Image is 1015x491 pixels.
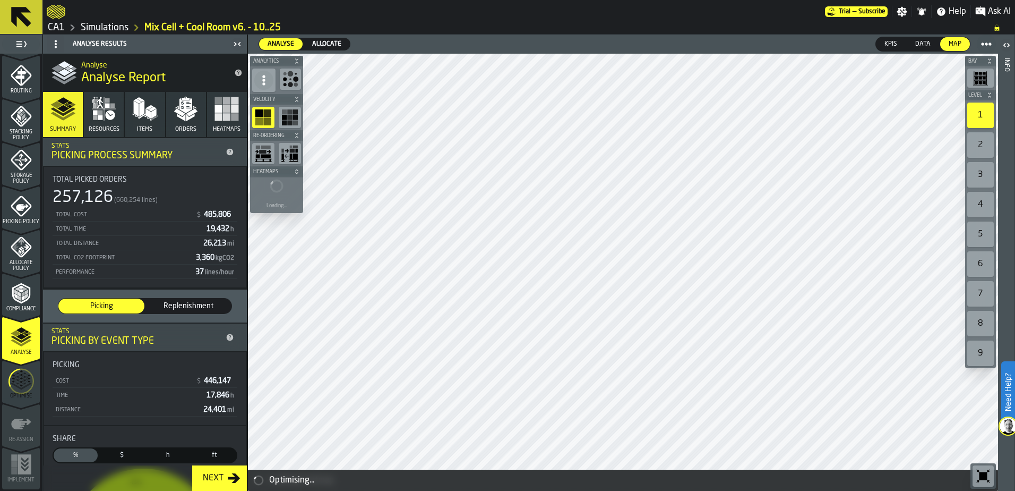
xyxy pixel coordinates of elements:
[971,5,1015,18] label: button-toggle-Ask AI
[51,335,221,347] div: Picking by event type
[2,186,40,228] li: menu Picking Policy
[2,477,40,483] span: Implement
[145,447,191,463] label: button-switch-multi-Time
[911,39,935,49] span: Data
[146,448,190,462] div: thumb
[2,404,40,446] li: menu Re-assign
[191,447,237,463] label: button-switch-multi-Distance
[965,90,996,100] button: button-
[51,150,221,162] div: Picking Process Summary
[304,38,350,50] div: thumb
[967,132,994,158] div: 2
[250,166,303,177] button: button-
[259,38,303,50] div: thumb
[102,451,142,460] span: $
[999,37,1014,56] label: button-toggle-Open
[2,260,40,272] span: Allocate Policy
[965,130,996,160] div: button-toolbar-undefined
[248,470,998,491] div: alert-Optimising...
[967,281,994,307] div: 7
[965,66,996,90] div: button-toolbar-undefined
[944,39,966,49] span: Map
[255,145,272,162] svg: show triggered reorders heatmap
[137,126,152,133] span: Items
[81,59,226,70] h2: Sub Title
[912,6,931,17] label: button-toggle-Notifications
[150,301,227,311] span: Replenishment
[227,241,234,247] span: mi
[2,317,40,359] li: menu Analyse
[277,105,303,130] div: button-toolbar-undefined
[100,448,144,462] div: thumb
[55,226,202,233] div: Total Time
[967,251,994,277] div: 6
[99,447,145,463] label: button-switch-multi-Cost
[967,162,994,188] div: 3
[970,463,996,489] div: button-toolbar-undefined
[2,273,40,316] li: menu Compliance
[967,192,994,217] div: 4
[227,407,234,413] span: mi
[81,70,166,87] span: Analyse Report
[54,448,98,462] div: thumb
[2,173,40,184] span: Storage Policy
[53,435,237,443] div: Title
[43,54,247,92] div: title-Analyse Report
[145,298,232,314] label: button-switch-multi-Replenishment
[251,97,291,103] span: Velocity
[55,378,192,385] div: Cost
[50,126,76,133] span: Summary
[965,279,996,309] div: button-toolbar-undefined
[966,92,984,98] span: Level
[967,311,994,336] div: 8
[965,338,996,368] div: button-toolbar-undefined
[2,55,40,98] li: menu Routing
[2,99,40,141] li: menu Stacking Policy
[255,109,272,126] svg: show ABC heatmap
[216,255,234,261] span: kgCO2
[81,22,128,33] a: link-to-/wh/i/76e2a128-1b54-4d66-80d4-05ae4c277723
[205,269,234,276] span: lines/hour
[853,8,856,15] span: —
[250,141,277,166] div: button-toolbar-undefined
[53,402,237,417] div: StatList-item-Distance
[194,451,234,460] span: ft
[63,301,140,311] span: Picking
[47,21,1011,34] nav: Breadcrumb
[2,393,40,399] span: Optimise
[825,6,888,17] a: link-to-/wh/i/76e2a128-1b54-4d66-80d4-05ae4c277723/pricing/
[932,5,970,18] label: button-toggle-Help
[303,38,350,50] label: button-switch-multi-Allocate
[44,167,246,287] div: stat-Total Picked Orders
[51,142,221,150] div: Stats
[2,437,40,443] span: Re-assign
[195,268,235,276] span: 37
[196,254,235,261] span: 3,360
[51,328,221,335] div: Stats
[55,240,199,247] div: Total Distance
[199,472,228,485] div: Next
[197,211,201,219] span: $
[966,58,984,64] span: Bay
[2,142,40,185] li: menu Storage Policy
[48,22,65,33] a: link-to-/wh/i/76e2a128-1b54-4d66-80d4-05ae4c277723
[965,309,996,338] div: button-toolbar-undefined
[203,240,235,247] span: 26,213
[967,341,994,366] div: 9
[207,225,235,233] span: 19,432
[906,37,940,52] label: button-switch-multi-Data
[839,8,850,15] span: Trial
[53,222,237,236] div: StatList-item-Total Time
[192,465,247,491] button: button-Next
[967,103,994,128] div: 1
[58,298,145,314] label: button-switch-multi-Picking
[53,236,237,250] div: StatList-item-Total Distance
[965,190,996,219] div: button-toolbar-undefined
[250,56,303,66] button: button-
[58,299,144,314] div: thumb
[2,306,40,312] span: Compliance
[230,393,234,399] span: h
[965,100,996,130] div: button-toolbar-undefined
[203,406,235,413] span: 24,401
[281,109,298,126] svg: show Visits heatmap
